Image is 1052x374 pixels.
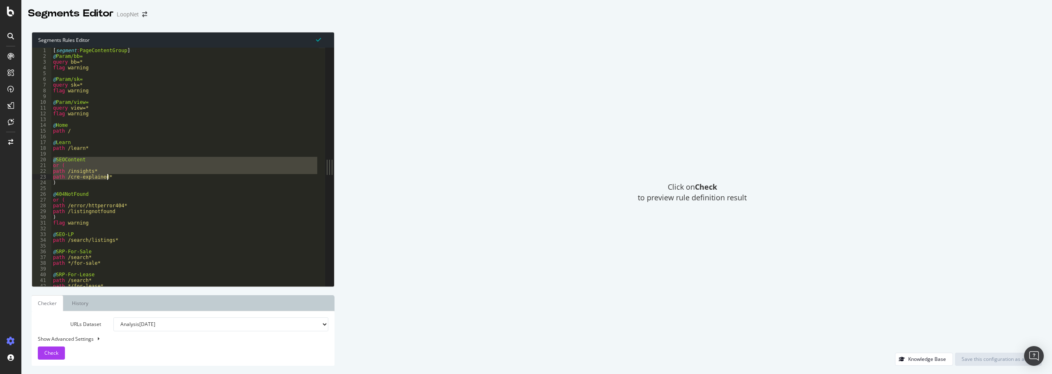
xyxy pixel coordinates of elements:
div: 31 [32,220,51,226]
div: 17 [32,140,51,145]
div: 13 [32,117,51,122]
div: 5 [32,71,51,76]
div: 20 [32,157,51,163]
div: 25 [32,186,51,191]
div: 27 [32,197,51,203]
div: 21 [32,163,51,168]
div: 11 [32,105,51,111]
div: arrow-right-arrow-left [142,11,147,17]
div: 42 [32,283,51,289]
div: 4 [32,65,51,71]
div: 32 [32,226,51,232]
div: 8 [32,88,51,94]
a: History [65,295,95,311]
div: Show Advanced Settings [32,335,322,342]
div: 29 [32,209,51,214]
div: Segments Editor [28,7,113,21]
div: 40 [32,272,51,278]
div: 2 [32,53,51,59]
div: 7 [32,82,51,88]
strong: Check [695,182,717,192]
div: Save this configuration as active [962,356,1035,363]
div: 3 [32,59,51,65]
div: 23 [32,174,51,180]
div: 1 [32,48,51,53]
div: LoopNet [117,10,139,18]
div: 18 [32,145,51,151]
div: 14 [32,122,51,128]
div: 16 [32,134,51,140]
div: 19 [32,151,51,157]
label: URLs Dataset [32,317,107,331]
span: Syntax is valid [316,36,321,44]
div: 33 [32,232,51,237]
div: 34 [32,237,51,243]
div: 35 [32,243,51,249]
div: 9 [32,94,51,99]
div: 28 [32,203,51,209]
div: 15 [32,128,51,134]
span: Check [44,349,58,356]
div: Segments Rules Editor [32,32,334,48]
div: 26 [32,191,51,197]
a: Checker [32,295,63,311]
div: 41 [32,278,51,283]
div: Open Intercom Messenger [1024,346,1044,366]
button: Save this configuration as active [955,353,1042,366]
a: Knowledge Base [895,356,953,363]
div: 12 [32,111,51,117]
div: 6 [32,76,51,82]
div: 37 [32,255,51,260]
div: 24 [32,180,51,186]
div: 39 [32,266,51,272]
div: 30 [32,214,51,220]
div: Knowledge Base [908,356,946,363]
button: Check [38,346,65,360]
div: 22 [32,168,51,174]
button: Knowledge Base [895,353,953,366]
span: Click on to preview rule definition result [638,182,747,203]
div: 38 [32,260,51,266]
div: 10 [32,99,51,105]
div: 36 [32,249,51,255]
